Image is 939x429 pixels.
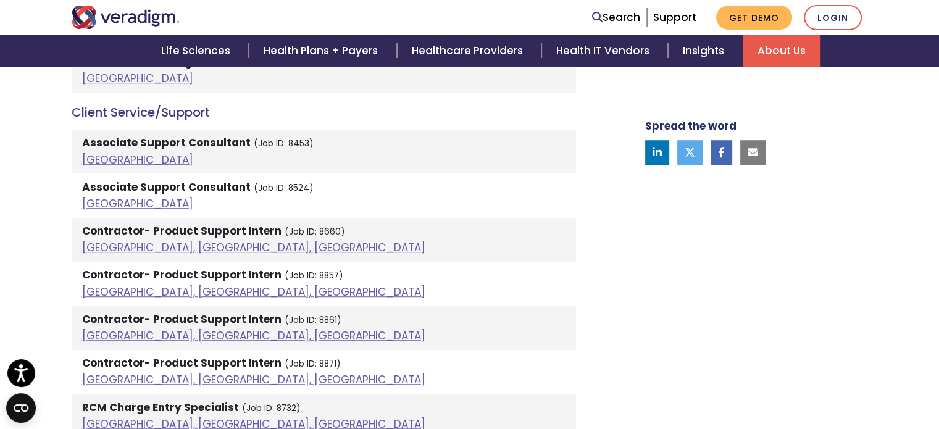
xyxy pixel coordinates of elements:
strong: RCM Charge Entry Specialist [82,400,239,415]
strong: Senior Software Engineer [82,54,219,69]
a: [GEOGRAPHIC_DATA] [82,152,193,167]
a: [GEOGRAPHIC_DATA] [82,71,193,86]
img: Veradigm logo [72,6,180,29]
a: Health Plans + Payers [249,35,396,67]
button: Open CMP widget [6,393,36,423]
a: Search [592,9,640,26]
a: Health IT Vendors [541,35,668,67]
a: Healthcare Providers [397,35,541,67]
strong: Contractor- Product Support Intern [82,356,282,370]
a: [GEOGRAPHIC_DATA] [82,196,193,211]
strong: Associate Support Consultant [82,135,251,150]
small: (Job ID: 8524) [254,182,314,194]
small: (Job ID: 8600) [222,57,283,69]
a: About Us [743,35,820,67]
small: (Job ID: 8871) [285,358,341,370]
strong: Contractor- Product Support Intern [82,223,282,238]
h4: Client Service/Support [72,105,576,120]
a: [GEOGRAPHIC_DATA], [GEOGRAPHIC_DATA], [GEOGRAPHIC_DATA] [82,372,425,387]
strong: Spread the word [645,119,737,133]
strong: Associate Support Consultant [82,180,251,194]
small: (Job ID: 8660) [285,226,345,238]
a: Insights [668,35,743,67]
strong: Contractor- Product Support Intern [82,267,282,282]
a: Login [804,5,862,30]
a: [GEOGRAPHIC_DATA], [GEOGRAPHIC_DATA], [GEOGRAPHIC_DATA] [82,285,425,299]
small: (Job ID: 8861) [285,314,341,326]
a: [GEOGRAPHIC_DATA], [GEOGRAPHIC_DATA], [GEOGRAPHIC_DATA] [82,328,425,343]
a: Life Sciences [146,35,249,67]
strong: Contractor- Product Support Intern [82,312,282,327]
a: [GEOGRAPHIC_DATA], [GEOGRAPHIC_DATA], [GEOGRAPHIC_DATA] [82,240,425,255]
small: (Job ID: 8857) [285,270,343,281]
small: (Job ID: 8732) [242,402,301,414]
a: Support [653,10,696,25]
a: Get Demo [716,6,792,30]
small: (Job ID: 8453) [254,138,314,149]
